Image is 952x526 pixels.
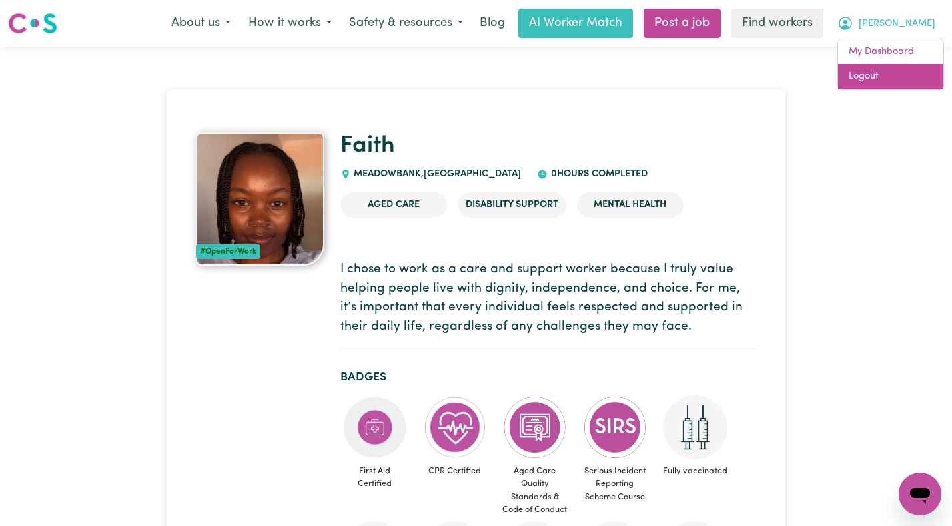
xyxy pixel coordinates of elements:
[340,370,756,384] h2: Badges
[548,169,648,179] span: 0 hours completed
[838,64,943,89] a: Logout
[196,132,324,266] a: Faith's profile picture'#OpenForWork
[8,8,57,39] a: Careseekers logo
[340,9,472,37] button: Safety & resources
[340,192,447,218] li: Aged Care
[240,9,340,37] button: How it works
[663,395,727,459] img: Care and support worker has received 2 doses of COVID-19 vaccine
[472,9,513,38] a: Blog
[503,395,567,459] img: CS Academy: Aged Care Quality Standards & Code of Conduct course completed
[343,395,407,459] img: Care and support worker has completed First Aid Certification
[8,11,57,35] img: Careseekers logo
[837,39,944,90] div: My Account
[423,395,487,459] img: Care and support worker has completed CPR Certification
[420,459,490,483] span: CPR Certified
[458,192,566,218] li: Disability Support
[351,169,522,179] span: MEADOWBANK , [GEOGRAPHIC_DATA]
[518,9,633,38] a: AI Worker Match
[829,9,944,37] button: My Account
[731,9,823,38] a: Find workers
[583,395,647,459] img: CS Academy: Serious Incident Reporting Scheme course completed
[577,192,684,218] li: Mental Health
[580,459,650,509] span: Serious Incident Reporting Scheme Course
[838,39,943,65] a: My Dashboard
[163,9,240,37] button: About us
[340,459,410,495] span: First Aid Certified
[660,459,730,483] span: Fully vaccinated
[859,17,935,31] span: [PERSON_NAME]
[644,9,721,38] a: Post a job
[500,459,570,521] span: Aged Care Quality Standards & Code of Conduct
[340,260,756,337] p: I chose to work as a care and support worker because I truly value helping people live with digni...
[899,473,941,515] iframe: Button to launch messaging window
[196,132,324,266] img: Faith
[196,244,260,259] div: #OpenForWork
[340,134,395,158] a: Faith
